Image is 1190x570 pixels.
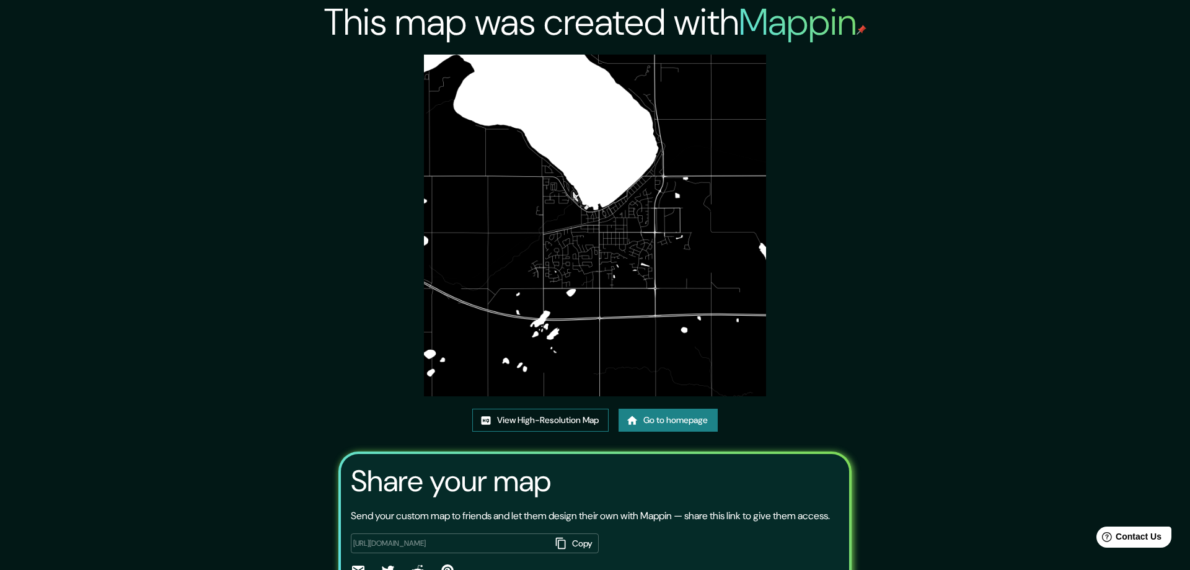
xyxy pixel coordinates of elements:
[351,509,830,523] p: Send your custom map to friends and let them design their own with Mappin — share this link to gi...
[619,409,718,432] a: Go to homepage
[1080,522,1176,556] iframe: Help widget launcher
[857,25,866,35] img: mappin-pin
[424,55,765,396] img: created-map
[472,409,609,432] a: View High-Resolution Map
[550,533,599,554] button: Copy
[351,464,551,499] h3: Share your map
